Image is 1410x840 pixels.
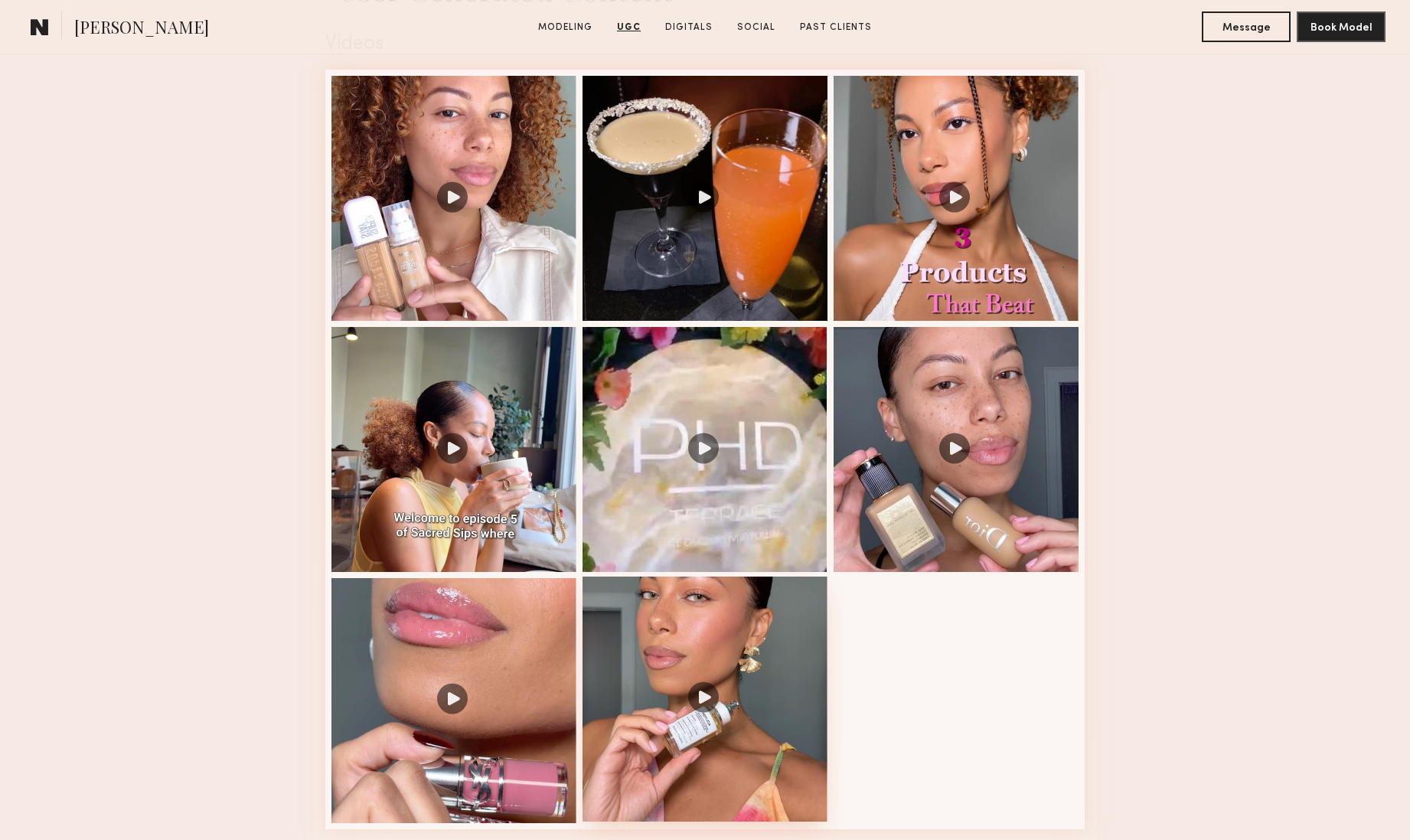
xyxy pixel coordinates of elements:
[731,21,782,34] a: Social
[1297,20,1386,33] a: Book Model
[532,21,599,34] a: Modeling
[1297,11,1386,42] button: Book Model
[794,21,878,34] a: Past Clients
[659,21,719,34] a: Digitals
[611,21,647,34] a: UGC
[74,15,209,42] span: [PERSON_NAME]
[1202,11,1291,42] button: Message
